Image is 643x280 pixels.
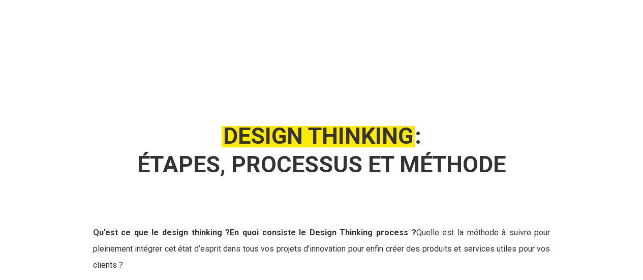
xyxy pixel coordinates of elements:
strong: : [222,122,421,149]
span: Qu’est ce que le design thinking ? [93,228,230,237]
span: Quelle est la méthode à suivre pour pleinement intégrer cet état d’esprit dans tous vos projets d... [93,228,550,270]
strong: ÉTAPES, PROCESSUS ET MÉTHODE [137,151,506,178]
strong: En quoi consiste le Design Thinking process ? [93,228,416,237]
em: DESIGN THINKING [222,122,415,149]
